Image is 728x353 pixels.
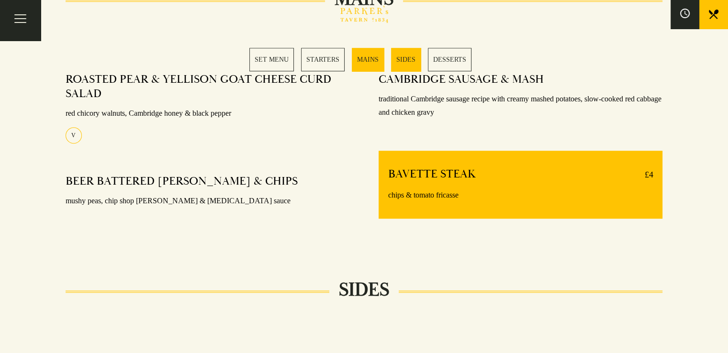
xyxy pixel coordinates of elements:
[635,167,653,182] p: £4
[66,127,82,143] div: V
[388,188,653,202] p: chips & tomato fricasse
[249,48,294,71] a: 1 / 5
[428,48,471,71] a: 5 / 5
[66,174,298,188] h4: BEER BATTERED [PERSON_NAME] & CHIPS
[379,92,663,120] p: traditional Cambridge sausage recipe with creamy mashed potatoes, slow-cooked red cabbage and chi...
[301,48,345,71] a: 2 / 5
[66,194,350,208] p: mushy peas, chip shop [PERSON_NAME] & [MEDICAL_DATA] sauce
[329,278,399,301] h2: SIDES
[66,107,350,121] p: red chicory walnuts, Cambridge honey & black pepper
[388,167,476,182] h4: BAVETTE STEAK
[352,48,384,71] a: 3 / 5
[391,48,421,71] a: 4 / 5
